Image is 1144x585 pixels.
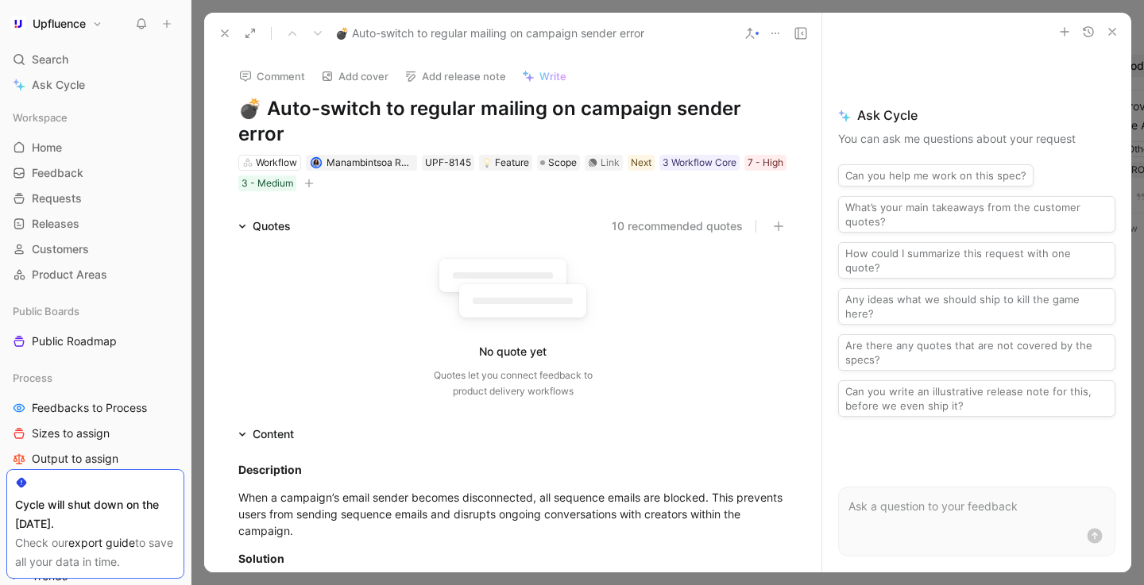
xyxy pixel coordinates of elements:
span: Home [32,140,62,156]
button: Add cover [314,65,396,87]
a: Requests [6,187,184,210]
div: Quotes let you connect feedback to product delivery workflows [434,368,593,399]
button: Write [515,65,574,87]
div: Workspace [6,106,184,129]
button: Any ideas what we should ship to kill the game here? [838,288,1115,325]
span: Product Areas [32,267,107,283]
img: avatar [312,158,321,167]
div: No quote yet [479,342,547,361]
button: How could I summarize this request with one quote? [838,242,1115,279]
span: 💣 Auto-switch to regular mailing on campaign sender error [335,24,644,43]
a: Home [6,136,184,160]
span: Manambintsoa RABETRANO [327,156,453,168]
h1: Upfluence [33,17,86,31]
span: Feedback [32,165,83,181]
span: Ask Cycle [32,75,85,94]
span: Requests [32,191,82,206]
span: Search [32,50,68,69]
p: You can ask me questions about your request [838,129,1115,148]
button: 10 recommended quotes [612,217,743,236]
a: Feedbacks to Process [6,396,184,420]
a: Product Areas [6,263,184,287]
a: Customers [6,237,184,261]
strong: Description [238,463,302,476]
span: Feedbacks to Process [32,400,147,416]
a: Releases [6,212,184,236]
a: Output to assign [6,447,184,471]
div: Feature [482,155,529,171]
img: Upfluence [10,16,26,32]
button: Can you write an illustrative release note for this, before we even ship it? [838,380,1115,417]
span: Public Boards [13,303,79,319]
span: Sizes to assign [32,425,110,441]
button: Can you help me work on this spec? [838,164,1034,187]
span: Output to assign [32,451,118,467]
button: Add release note [397,65,513,87]
div: Quotes [253,217,291,236]
span: Process [13,370,52,386]
div: Content [253,425,294,444]
a: Ask Cycle [6,73,184,97]
h1: 💣 Auto-switch to regular mailing on campaign sender error [238,96,788,147]
div: Search [6,48,184,71]
div: Link [601,155,620,171]
span: Workspace [13,110,68,125]
strong: Solution [238,552,284,565]
a: Sizes to assign [6,421,184,445]
div: 3 Workflow Core [663,155,736,171]
div: Content [232,425,300,444]
span: Ask Cycle [838,106,1115,125]
div: Next [631,155,651,171]
div: UPF-8145 [425,155,471,171]
span: Releases [32,216,79,232]
div: Quotes [232,217,297,236]
div: Public BoardsPublic Roadmap [6,299,184,353]
button: What’s your main takeaways from the customer quotes? [838,196,1115,233]
div: When a campaign’s email sender becomes disconnected, all sequence emails are blocked. This preven... [238,489,788,539]
span: Scope [548,155,577,171]
span: Public Roadmap [32,333,117,349]
div: Check our to save all your data in time. [15,533,176,572]
a: Feedback [6,161,184,185]
div: 3 - Medium [242,175,293,191]
div: Process [6,366,184,390]
a: Public Roadmap [6,329,184,353]
div: 7 - High [748,155,783,171]
div: Workflow [256,155,297,171]
div: Cycle will shut down on the [DATE]. [15,495,176,533]
button: Comment [232,65,312,87]
div: Scope [537,155,580,171]
div: ProcessFeedbacks to ProcessSizes to assignOutput to assignBusiness Focus to assign [6,366,184,496]
span: Write [539,69,566,83]
span: Customers [32,241,89,257]
button: UpfluenceUpfluence [6,13,106,35]
button: Are there any quotes that are not covered by the specs? [838,334,1115,371]
a: export guide [68,536,135,549]
div: 💡Feature [479,155,532,171]
img: 💡 [482,158,492,167]
div: Public Boards [6,299,184,323]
